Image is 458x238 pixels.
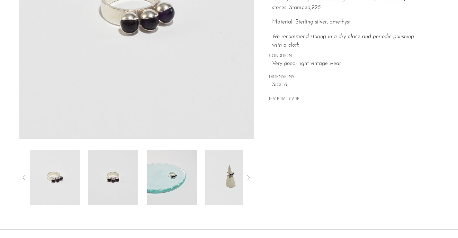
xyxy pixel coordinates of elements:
img: Amethyst Sphere Ring [88,150,138,205]
em: We recommend storing in a dry place and periodic polishing with a cloth. [272,34,414,48]
img: Amethyst Sphere Ring [205,150,255,205]
span: CONDITION [269,53,425,59]
em: 925. [312,5,322,10]
img: Amethyst Sphere Ring [147,150,197,205]
span: Size: 6 [272,80,425,89]
span: Very good; light vintage wear. [272,59,425,68]
span: DIMENSIONS [269,74,425,80]
img: Amethyst Sphere Ring [30,150,80,205]
button: MATERIAL CARE [269,97,299,102]
p: Material: Sterling silver, amethyst. [272,18,425,27]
